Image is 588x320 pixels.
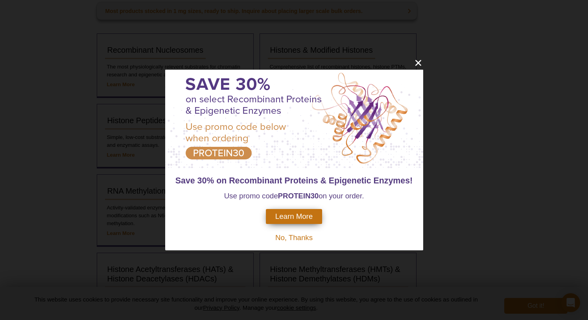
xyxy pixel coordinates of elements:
span: Use promo code on your order. [224,192,364,200]
span: No, Thanks [275,233,313,242]
button: close [413,58,423,68]
span: Learn More [275,212,313,221]
strong: PROTEIN30 [278,192,319,200]
span: Save 30% on Recombinant Proteins & Epigenetic Enzymes! [175,176,413,185]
